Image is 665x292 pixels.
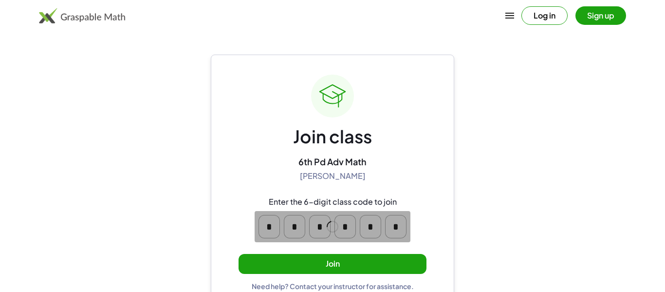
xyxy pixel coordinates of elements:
[269,197,397,207] div: Enter the 6-digit class code to join
[298,156,367,167] div: 6th Pd Adv Math
[300,171,366,181] div: [PERSON_NAME]
[293,125,372,148] div: Join class
[252,282,414,291] div: Need help? Contact your instructor for assistance.
[575,6,626,25] button: Sign up
[521,6,568,25] button: Log in
[239,254,426,274] button: Join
